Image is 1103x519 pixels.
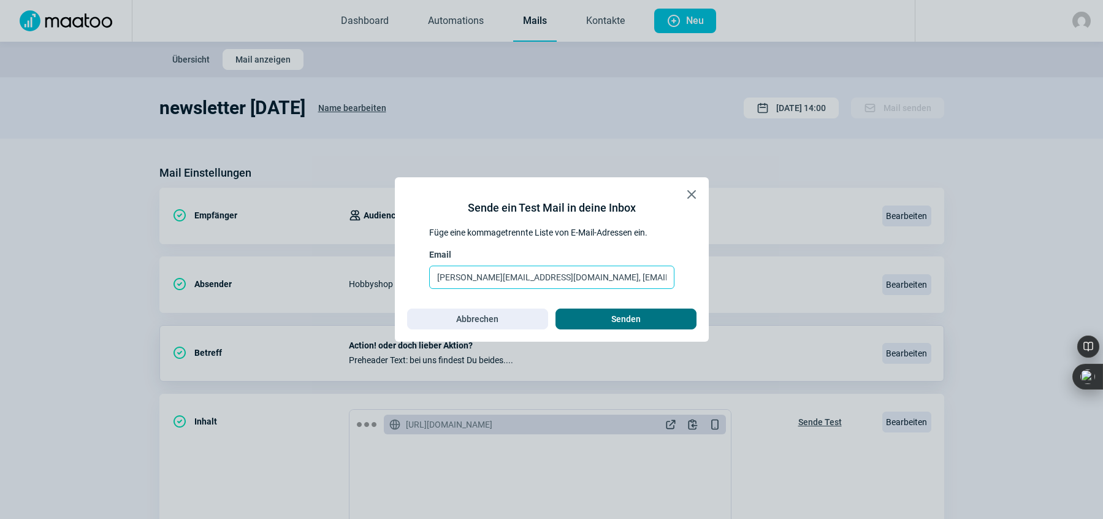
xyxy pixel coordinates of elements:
[429,266,674,289] input: Email
[429,248,451,261] span: Email
[555,309,697,329] button: Senden
[407,309,548,329] button: Abbrechen
[611,309,641,329] span: Senden
[456,309,498,329] span: Abbrechen
[429,226,674,239] div: Füge eine kommagetrennte Liste von E-Mail-Adressen ein.
[468,199,636,217] div: Sende ein Test Mail in deine Inbox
